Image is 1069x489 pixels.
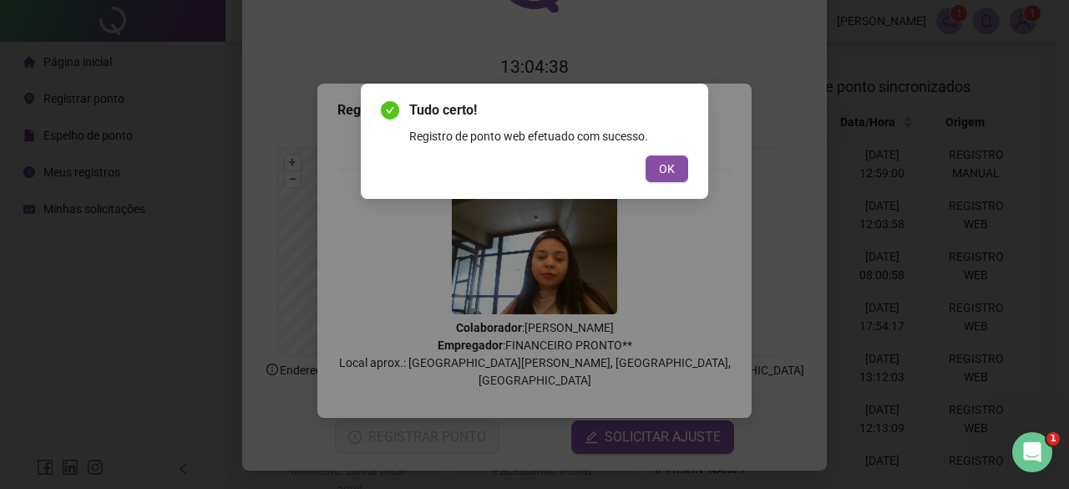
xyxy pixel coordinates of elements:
[1012,432,1052,472] iframe: Intercom live chat
[381,101,399,120] span: check-circle
[659,160,675,178] span: OK
[409,127,688,145] div: Registro de ponto web efetuado com sucesso.
[646,155,688,182] button: OK
[409,100,688,120] span: Tudo certo!
[1046,432,1060,446] span: 1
